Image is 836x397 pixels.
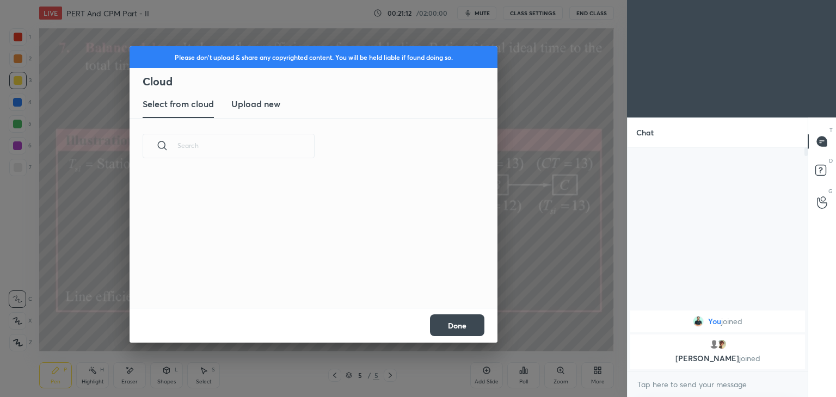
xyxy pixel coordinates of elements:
img: 3 [716,339,727,350]
input: Search [177,122,315,169]
p: [PERSON_NAME] [637,354,798,363]
div: Please don't upload & share any copyrighted content. You will be held liable if found doing so. [130,46,497,68]
p: D [829,157,833,165]
h2: Cloud [143,75,497,89]
div: grid [628,308,808,371]
p: Chat [628,118,662,147]
p: T [829,126,833,134]
span: You [708,317,721,326]
span: joined [721,317,742,326]
button: Done [430,314,484,336]
img: 963340471ff5441e8619d0a0448153d9.jpg [693,316,704,327]
h3: Upload new [231,97,280,110]
h3: Select from cloud [143,97,214,110]
div: grid [130,171,484,308]
span: joined [739,353,760,363]
p: G [828,187,833,195]
img: default.png [709,339,720,350]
